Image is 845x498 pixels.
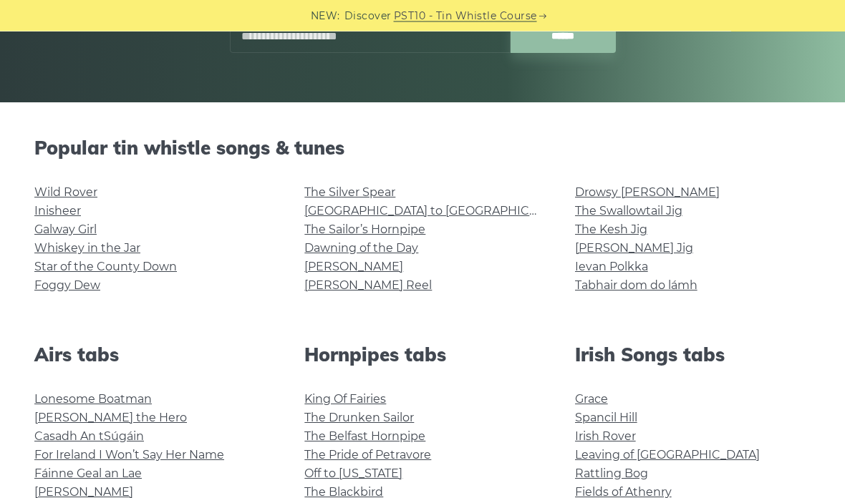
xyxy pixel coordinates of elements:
[34,137,811,160] h2: Popular tin whistle songs & tunes
[575,242,693,255] a: [PERSON_NAME] Jig
[394,8,537,24] a: PST10 - Tin Whistle Course
[311,8,340,24] span: NEW:
[575,205,682,218] a: The Swallowtail Jig
[575,186,720,200] a: Drowsy [PERSON_NAME]
[34,411,187,425] a: [PERSON_NAME] the Hero
[304,186,395,200] a: The Silver Spear
[34,186,97,200] a: Wild Rover
[34,430,144,444] a: Casadh An tSúgáin
[34,467,142,481] a: Fáinne Geal an Lae
[34,449,224,462] a: For Ireland I Won’t Say Her Name
[304,449,431,462] a: The Pride of Petravore
[575,411,637,425] a: Spancil Hill
[304,344,540,366] h2: Hornpipes tabs
[304,393,386,406] a: King Of Fairies
[34,260,177,274] a: Star of the County Down
[34,205,81,218] a: Inisheer
[304,260,403,274] a: [PERSON_NAME]
[575,260,648,274] a: Ievan Polkka
[34,279,100,293] a: Foggy Dew
[304,223,425,237] a: The Sailor’s Hornpipe
[575,344,811,366] h2: Irish Songs tabs
[344,8,392,24] span: Discover
[575,430,636,444] a: Irish Rover
[575,467,648,481] a: Rattling Bog
[304,411,414,425] a: The Drunken Sailor
[575,393,608,406] a: Grace
[304,430,425,444] a: The Belfast Hornpipe
[575,223,647,237] a: The Kesh Jig
[304,467,402,481] a: Off to [US_STATE]
[304,205,569,218] a: [GEOGRAPHIC_DATA] to [GEOGRAPHIC_DATA]
[575,279,697,293] a: Tabhair dom do lámh
[34,393,152,406] a: Lonesome Boatman
[34,344,270,366] h2: Airs tabs
[34,242,140,255] a: Whiskey in the Jar
[575,449,760,462] a: Leaving of [GEOGRAPHIC_DATA]
[304,279,432,293] a: [PERSON_NAME] Reel
[304,242,418,255] a: Dawning of the Day
[34,223,97,237] a: Galway Girl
